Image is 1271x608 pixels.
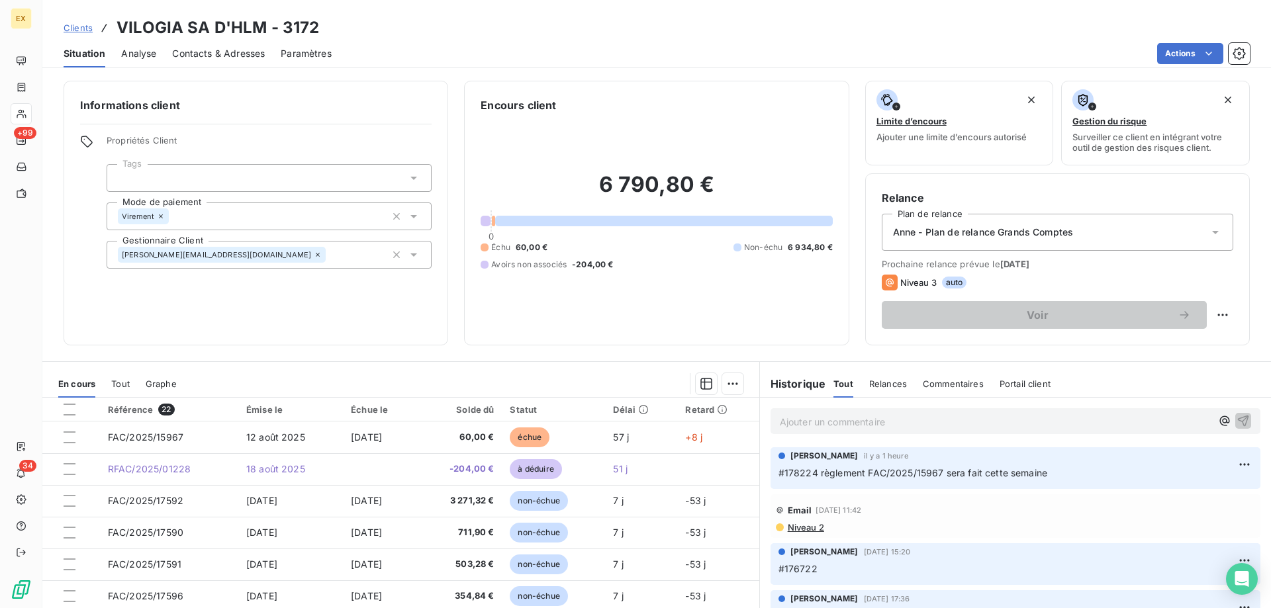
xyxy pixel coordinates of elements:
[118,172,128,184] input: Ajouter une valeur
[510,404,597,415] div: Statut
[876,132,1027,142] span: Ajouter une limite d’encours autorisé
[351,495,382,506] span: [DATE]
[122,251,311,259] span: [PERSON_NAME][EMAIL_ADDRESS][DOMAIN_NAME]
[246,463,305,474] span: 18 août 2025
[425,431,494,444] span: 60,00 €
[685,558,706,570] span: -53 j
[744,241,782,253] span: Non-échu
[923,378,984,389] span: Commentaires
[169,210,179,222] input: Ajouter une valeur
[11,8,32,29] div: EX
[816,506,861,514] span: [DATE] 11:42
[882,259,1233,269] span: Prochaine relance prévue le
[613,495,623,506] span: 7 j
[107,135,432,153] span: Propriétés Client
[11,579,32,600] img: Logo LeanPay
[876,116,947,126] span: Limite d’encours
[1000,378,1051,389] span: Portail client
[893,226,1074,239] span: Anne - Plan de relance Grands Comptes
[108,463,191,474] span: RFAC/2025/01228
[122,212,154,220] span: Virement
[246,431,305,443] span: 12 août 2025
[246,404,335,415] div: Émise le
[425,589,494,603] span: 354,84 €
[1072,132,1239,153] span: Surveiller ce client en intégrant votre outil de gestion des risques client.
[281,47,332,60] span: Paramètres
[108,527,183,538] span: FAC/2025/17590
[613,463,628,474] span: 51 j
[1072,116,1147,126] span: Gestion du risque
[613,527,623,538] span: 7 j
[510,491,567,511] span: non-échue
[865,81,1054,165] button: Limite d’encoursAjouter une limite d’encours autorisé
[864,595,910,603] span: [DATE] 17:36
[510,459,561,479] span: à déduire
[58,378,95,389] span: En cours
[425,404,494,415] div: Solde dû
[64,47,105,60] span: Situation
[111,378,130,389] span: Tout
[613,404,669,415] div: Délai
[491,259,567,271] span: Avoirs non associés
[117,16,319,40] h3: VILOGIA SA D'HLM - 3172
[778,467,1047,478] span: #178224 règlement FAC/2025/15967 sera fait cette semaine
[613,590,623,601] span: 7 j
[685,495,706,506] span: -53 j
[108,558,181,570] span: FAC/2025/17591
[80,97,432,113] h6: Informations client
[246,590,277,601] span: [DATE]
[510,523,567,543] span: non-échue
[108,404,230,415] div: Référence
[786,522,824,533] span: Niveau 2
[1061,81,1250,165] button: Gestion du risqueSurveiller ce client en intégrant votre outil de gestion des risques client.
[491,241,510,253] span: Échu
[158,404,174,415] span: 22
[425,462,494,476] span: -204,00 €
[146,378,177,389] span: Graphe
[833,378,853,389] span: Tout
[790,546,859,558] span: [PERSON_NAME]
[108,495,183,506] span: FAC/2025/17592
[246,558,277,570] span: [DATE]
[351,404,409,415] div: Échue le
[351,527,382,538] span: [DATE]
[64,22,93,33] span: Clients
[788,505,812,515] span: Email
[790,593,859,605] span: [PERSON_NAME]
[326,249,336,261] input: Ajouter une valeur
[882,301,1207,329] button: Voir
[778,563,818,574] span: #176722
[108,431,183,443] span: FAC/2025/15967
[1157,43,1223,64] button: Actions
[351,558,382,570] span: [DATE]
[246,527,277,538] span: [DATE]
[172,47,265,60] span: Contacts & Adresses
[14,127,36,139] span: +99
[425,526,494,539] span: 711,90 €
[64,21,93,34] a: Clients
[898,310,1178,320] span: Voir
[121,47,156,60] span: Analyse
[516,241,547,253] span: 60,00 €
[19,460,36,472] span: 34
[425,558,494,571] span: 503,28 €
[942,277,967,288] span: auto
[1226,563,1258,595] div: Open Intercom Messenger
[425,494,494,507] span: 3 271,32 €
[685,590,706,601] span: -53 j
[869,378,907,389] span: Relances
[864,548,911,556] span: [DATE] 15:20
[685,527,706,538] span: -53 j
[510,554,567,574] span: non-échue
[790,450,859,462] span: [PERSON_NAME]
[481,97,556,113] h6: Encours client
[613,431,629,443] span: 57 j
[481,171,832,211] h2: 6 790,80 €
[351,431,382,443] span: [DATE]
[351,590,382,601] span: [DATE]
[108,590,183,601] span: FAC/2025/17596
[882,190,1233,206] h6: Relance
[1000,259,1030,269] span: [DATE]
[510,586,567,606] span: non-échue
[489,231,494,241] span: 0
